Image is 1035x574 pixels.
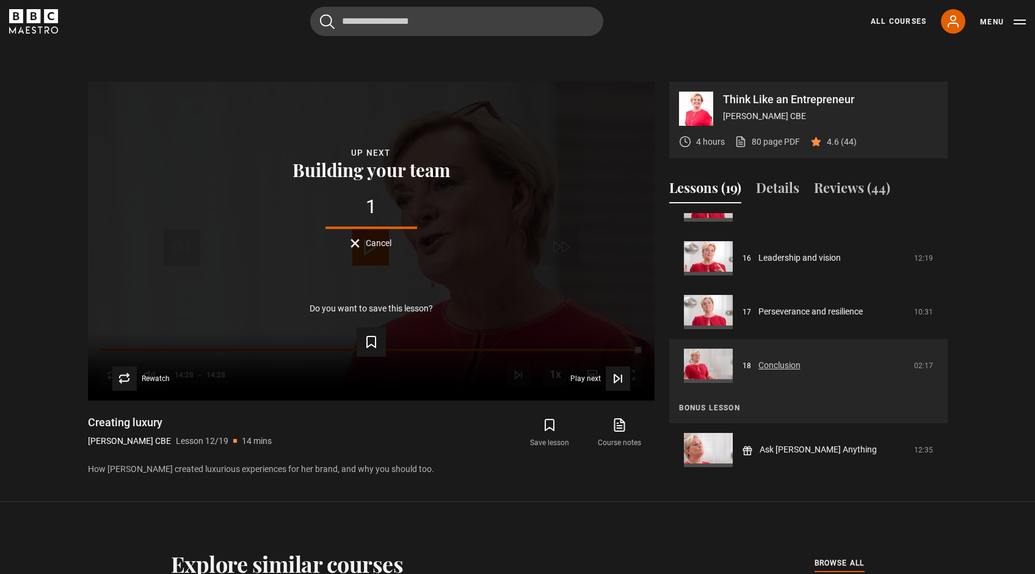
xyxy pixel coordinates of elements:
[310,304,433,313] p: Do you want to save this lesson?
[88,82,655,401] video-js: Video Player
[289,160,454,179] button: Building your team
[570,375,601,382] span: Play next
[570,366,630,391] button: Play next
[760,443,877,456] a: Ask [PERSON_NAME] Anything
[107,146,635,160] div: Up next
[366,239,391,247] span: Cancel
[735,136,800,148] a: 80 page PDF
[88,415,272,430] h1: Creating luxury
[758,252,841,264] a: Leadership and vision
[723,94,938,105] p: Think Like an Entrepreneur
[9,9,58,34] svg: BBC Maestro
[350,239,391,248] button: Cancel
[815,557,865,569] span: browse all
[756,178,799,203] button: Details
[107,197,635,217] div: 1
[584,415,654,451] a: Course notes
[758,305,863,318] a: Perseverance and resilience
[871,16,926,27] a: All Courses
[242,435,272,448] p: 14 mins
[696,136,725,148] p: 4 hours
[669,178,741,203] button: Lessons (19)
[320,14,335,29] button: Submit the search query
[142,375,170,382] span: Rewatch
[723,110,938,123] p: [PERSON_NAME] CBE
[758,359,801,372] a: Conclusion
[88,435,171,448] p: [PERSON_NAME] CBE
[88,463,655,476] p: How [PERSON_NAME] created luxurious experiences for her brand, and why you should too.
[827,136,857,148] p: 4.6 (44)
[310,7,603,36] input: Search
[815,557,865,570] a: browse all
[814,178,890,203] button: Reviews (44)
[176,435,228,448] p: Lesson 12/19
[515,415,584,451] button: Save lesson
[980,16,1026,28] button: Toggle navigation
[679,402,938,413] p: Bonus lesson
[112,366,170,391] button: Rewatch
